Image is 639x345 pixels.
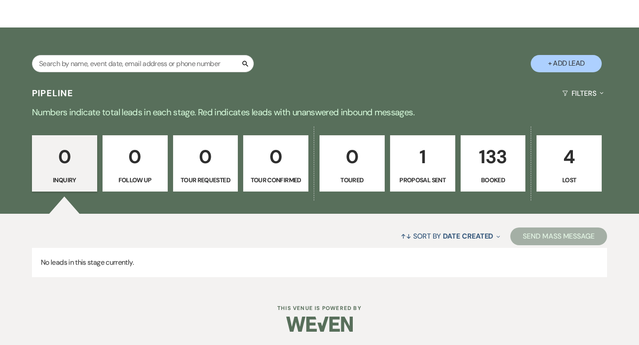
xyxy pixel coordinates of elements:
p: 0 [108,142,162,172]
p: Tour Requested [179,175,233,185]
a: 0Tour Requested [173,135,238,192]
a: 1Proposal Sent [390,135,455,192]
button: Sort By Date Created [397,224,504,248]
a: 0Tour Confirmed [243,135,308,192]
p: 4 [542,142,596,172]
span: ↑↓ [401,231,411,241]
p: 0 [179,142,233,172]
p: 0 [325,142,379,172]
p: Proposal Sent [396,175,450,185]
button: + Add Lead [531,55,602,72]
p: Follow Up [108,175,162,185]
h3: Pipeline [32,87,74,99]
button: Filters [559,82,607,105]
a: 0Toured [319,135,385,192]
a: 0Follow Up [103,135,168,192]
p: Lost [542,175,596,185]
p: 133 [466,142,520,172]
p: 1 [396,142,450,172]
p: 0 [249,142,303,172]
img: Weven Logo [286,309,353,340]
a: 4Lost [536,135,602,192]
p: 0 [38,142,91,172]
span: Date Created [443,231,493,241]
input: Search by name, event date, email address or phone number [32,55,254,72]
a: 133Booked [461,135,526,192]
button: Send Mass Message [510,227,607,245]
p: Booked [466,175,520,185]
p: No leads in this stage currently. [32,248,607,277]
p: Toured [325,175,379,185]
a: 0Inquiry [32,135,97,192]
p: Tour Confirmed [249,175,303,185]
p: Inquiry [38,175,91,185]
